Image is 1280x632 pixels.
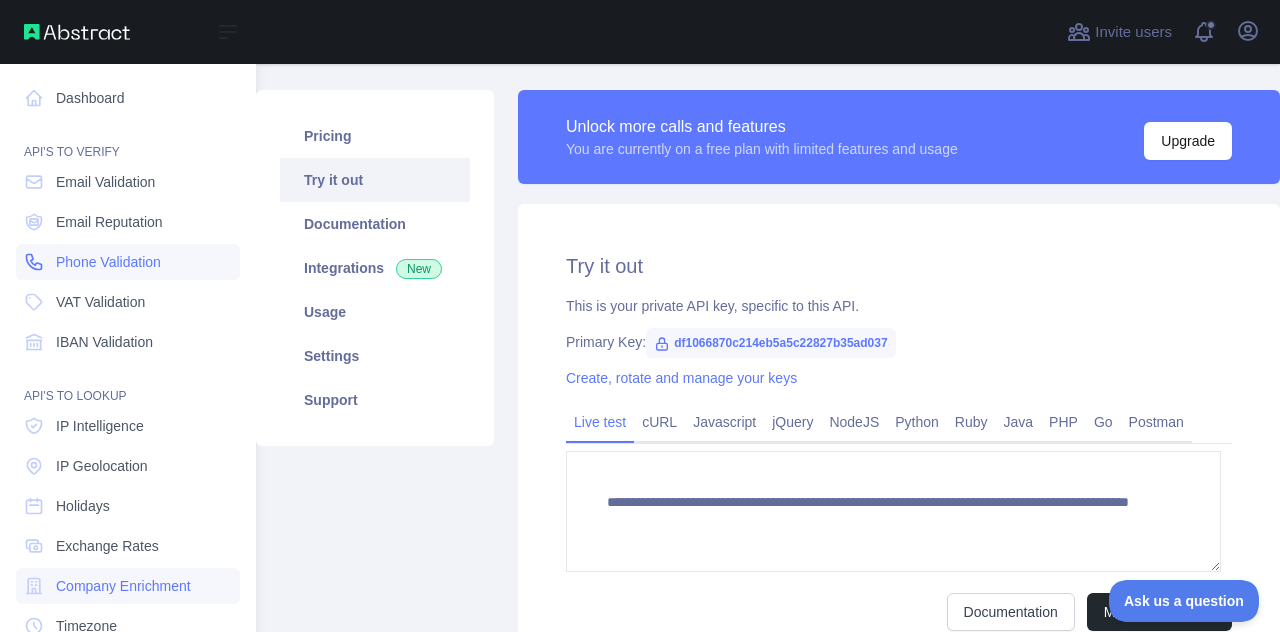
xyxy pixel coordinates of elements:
[16,80,240,116] a: Dashboard
[821,406,887,438] a: NodeJS
[1086,406,1121,438] a: Go
[566,252,1232,280] h2: Try it out
[56,496,110,516] span: Holidays
[566,296,1232,316] div: This is your private API key, specific to this API.
[56,252,161,272] span: Phone Validation
[1087,593,1232,631] button: Make test request
[16,324,240,360] a: IBAN Validation
[1144,122,1232,160] button: Upgrade
[280,290,470,334] a: Usage
[1041,406,1086,438] a: PHP
[56,536,159,556] span: Exchange Rates
[1121,406,1192,438] a: Postman
[566,406,634,438] a: Live test
[1095,21,1172,44] span: Invite users
[396,259,442,279] span: New
[947,406,996,438] a: Ruby
[566,370,797,386] a: Create, rotate and manage your keys
[947,593,1075,631] a: Documentation
[16,244,240,280] a: Phone Validation
[280,334,470,378] a: Settings
[634,406,685,438] a: cURL
[16,364,240,404] div: API'S TO LOOKUP
[566,115,958,139] div: Unlock more calls and features
[16,284,240,320] a: VAT Validation
[56,456,148,476] span: IP Geolocation
[24,24,130,40] img: Abstract API
[280,202,470,246] a: Documentation
[887,406,947,438] a: Python
[16,164,240,200] a: Email Validation
[280,378,470,422] a: Support
[56,576,191,596] span: Company Enrichment
[56,212,163,232] span: Email Reputation
[280,158,470,202] a: Try it out
[280,246,470,290] a: Integrations New
[56,172,155,192] span: Email Validation
[566,332,1232,352] div: Primary Key:
[646,328,896,358] span: df1066870c214eb5a5c22827b35ad037
[996,406,1042,438] a: Java
[16,568,240,604] a: Company Enrichment
[1109,580,1260,622] iframe: Toggle Customer Support
[16,528,240,564] a: Exchange Rates
[1063,16,1176,48] button: Invite users
[56,332,153,352] span: IBAN Validation
[764,406,821,438] a: jQuery
[16,120,240,160] div: API'S TO VERIFY
[16,488,240,524] a: Holidays
[566,139,958,159] div: You are currently on a free plan with limited features and usage
[16,408,240,444] a: IP Intelligence
[685,406,764,438] a: Javascript
[56,292,145,312] span: VAT Validation
[56,416,144,436] span: IP Intelligence
[280,114,470,158] a: Pricing
[16,448,240,484] a: IP Geolocation
[16,204,240,240] a: Email Reputation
